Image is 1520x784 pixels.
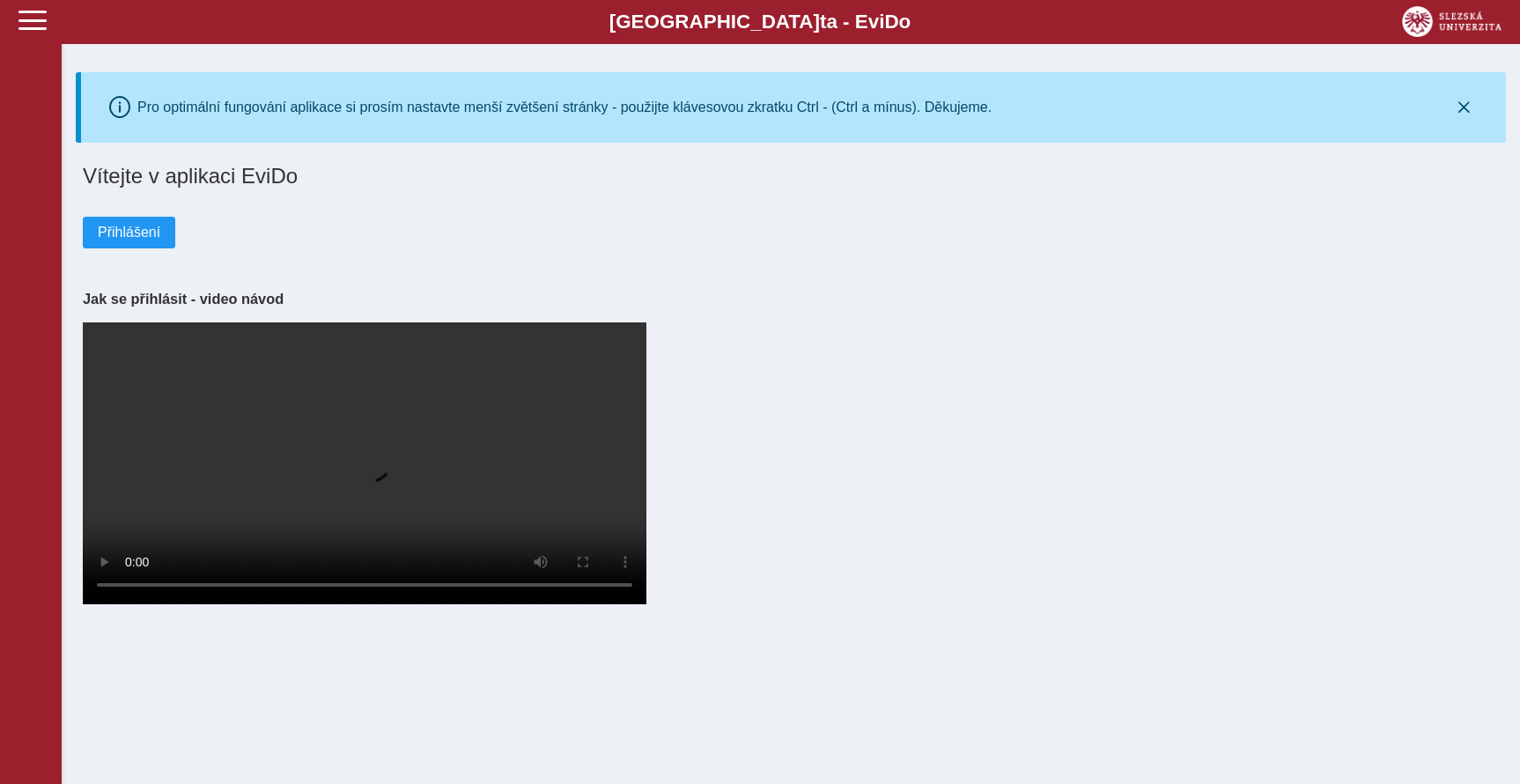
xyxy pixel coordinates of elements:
h3: Jak se přihlásit - video návod [83,291,1499,307]
h1: Vítejte v aplikaci EviDo [83,164,1499,189]
b: [GEOGRAPHIC_DATA] a - Evi [53,11,1467,33]
span: o [899,11,911,33]
div: Pro optimální fungování aplikace si prosím nastavte menší zvětšení stránky - použijte klávesovou ... [137,100,992,115]
video: Your browser does not support the video tag. [83,322,646,604]
img: logo_web_su.png [1402,6,1502,37]
span: Přihlášení [98,225,160,240]
span: t [820,11,826,33]
button: Přihlášení [83,217,175,248]
span: D [884,11,898,33]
